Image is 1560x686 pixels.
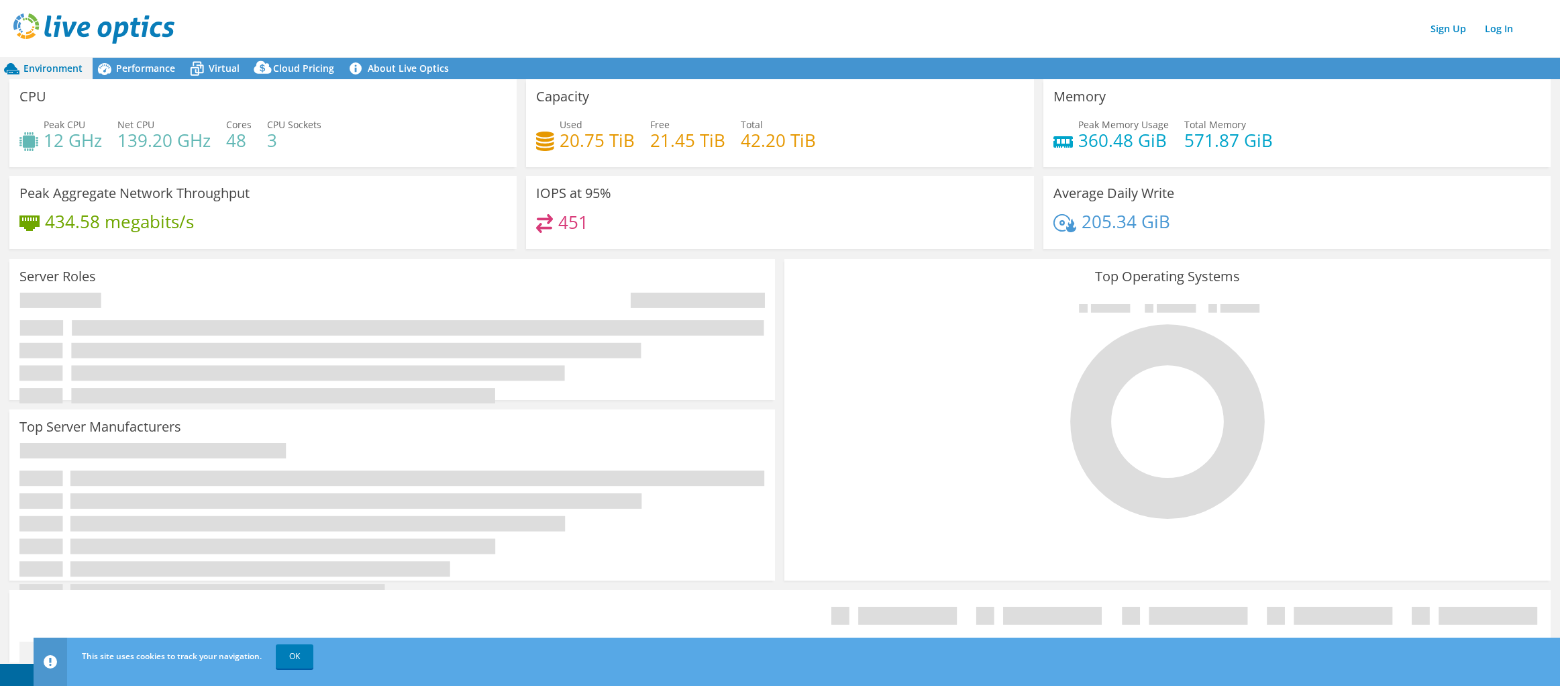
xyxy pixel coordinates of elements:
[117,133,211,148] h4: 139.20 GHz
[1478,19,1520,38] a: Log In
[650,133,725,148] h4: 21.45 TiB
[344,58,459,79] a: About Live Optics
[558,215,588,230] h4: 451
[741,118,763,131] span: Total
[650,118,670,131] span: Free
[23,62,83,75] span: Environment
[116,62,175,75] span: Performance
[267,133,321,148] h4: 3
[276,644,313,669] a: OK
[1184,133,1273,148] h4: 571.87 GiB
[536,186,611,201] h3: IOPS at 95%
[19,89,46,104] h3: CPU
[1078,133,1169,148] h4: 360.48 GiB
[1053,89,1106,104] h3: Memory
[226,118,252,131] span: Cores
[267,118,321,131] span: CPU Sockets
[209,62,240,75] span: Virtual
[1184,118,1246,131] span: Total Memory
[44,118,85,131] span: Peak CPU
[45,214,194,229] h4: 434.58 megabits/s
[536,89,589,104] h3: Capacity
[82,650,262,662] span: This site uses cookies to track your navigation.
[19,420,181,434] h3: Top Server Manufacturers
[1082,214,1170,229] h4: 205.34 GiB
[741,133,816,148] h4: 42.20 TiB
[19,186,250,201] h3: Peak Aggregate Network Throughput
[226,133,252,148] h4: 48
[273,62,334,75] span: Cloud Pricing
[13,13,174,44] img: live_optics_svg.svg
[794,269,1540,284] h3: Top Operating Systems
[19,269,96,284] h3: Server Roles
[560,133,635,148] h4: 20.75 TiB
[117,118,154,131] span: Net CPU
[44,133,102,148] h4: 12 GHz
[1053,186,1174,201] h3: Average Daily Write
[1424,19,1473,38] a: Sign Up
[1078,118,1169,131] span: Peak Memory Usage
[560,118,582,131] span: Used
